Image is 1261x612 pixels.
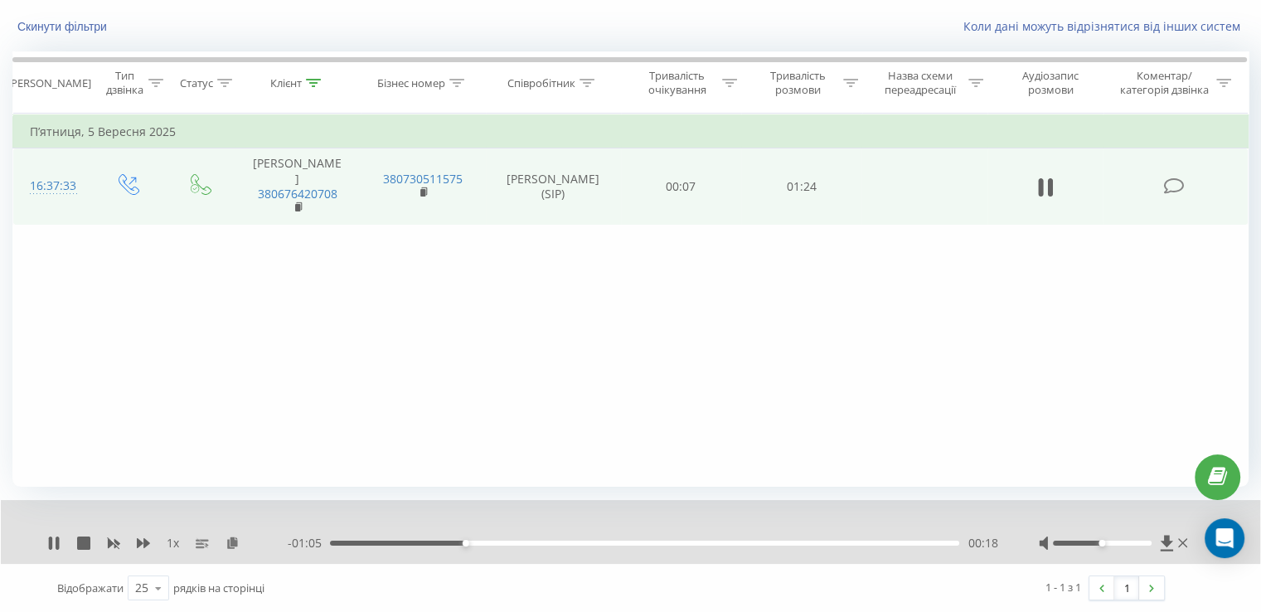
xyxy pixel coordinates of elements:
div: Accessibility label [463,540,469,546]
a: 380730511575 [383,171,463,187]
div: 1 - 1 з 1 [1045,579,1081,595]
td: 01:24 [741,148,861,225]
div: Клієнт [270,76,302,90]
div: Аудіозапис розмови [1002,69,1099,97]
a: 380676420708 [258,186,337,202]
a: 1 [1114,576,1139,600]
div: Бізнес номер [377,76,445,90]
td: П’ятниця, 5 Вересня 2025 [13,115,1249,148]
div: Open Intercom Messenger [1205,518,1244,558]
td: [PERSON_NAME] (SIP) [486,148,621,225]
div: 25 [135,580,148,596]
div: Статус [180,76,213,90]
div: Назва схеми переадресації [877,69,964,97]
div: Тривалість розмови [756,69,839,97]
span: 00:18 [968,535,997,551]
span: 1 x [167,535,179,551]
span: Відображати [57,580,124,595]
td: [PERSON_NAME] [235,148,360,225]
span: - 01:05 [288,535,330,551]
div: Коментар/категорія дзвінка [1115,69,1212,97]
div: Accessibility label [1099,540,1105,546]
div: Тривалість очікування [636,69,719,97]
div: 16:37:33 [30,170,74,202]
span: рядків на сторінці [173,580,264,595]
div: Співробітник [507,76,575,90]
td: 00:07 [621,148,741,225]
div: [PERSON_NAME] [7,76,91,90]
div: Тип дзвінка [104,69,143,97]
a: Коли дані можуть відрізнятися вiд інших систем [963,18,1249,34]
button: Скинути фільтри [12,19,115,34]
